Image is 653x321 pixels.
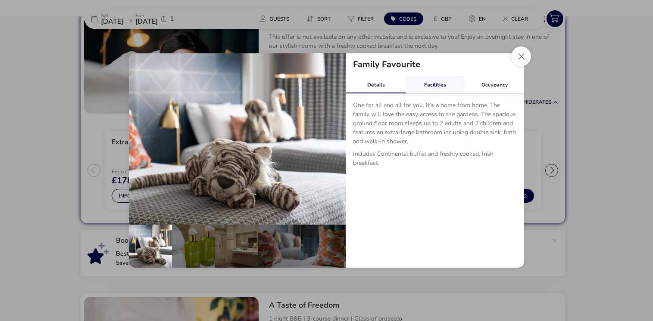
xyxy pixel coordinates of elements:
[511,46,531,66] button: Close dialog
[346,60,427,69] h2: Family Favourite
[353,101,517,149] p: One for all and all for you. It’s a home from home. The family will love the easy access to the g...
[129,53,524,268] div: details
[465,76,524,93] div: Occupancy
[129,53,346,225] img: 8a72083e188a9e677f8329517ed1b02b8fc4843cfca6cf4a87e53ac4c113ece7
[346,76,406,93] div: Details
[406,76,465,93] div: Facilities
[353,149,517,171] p: Includes Continental buffet and freshly cooked, Irish breakfast.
